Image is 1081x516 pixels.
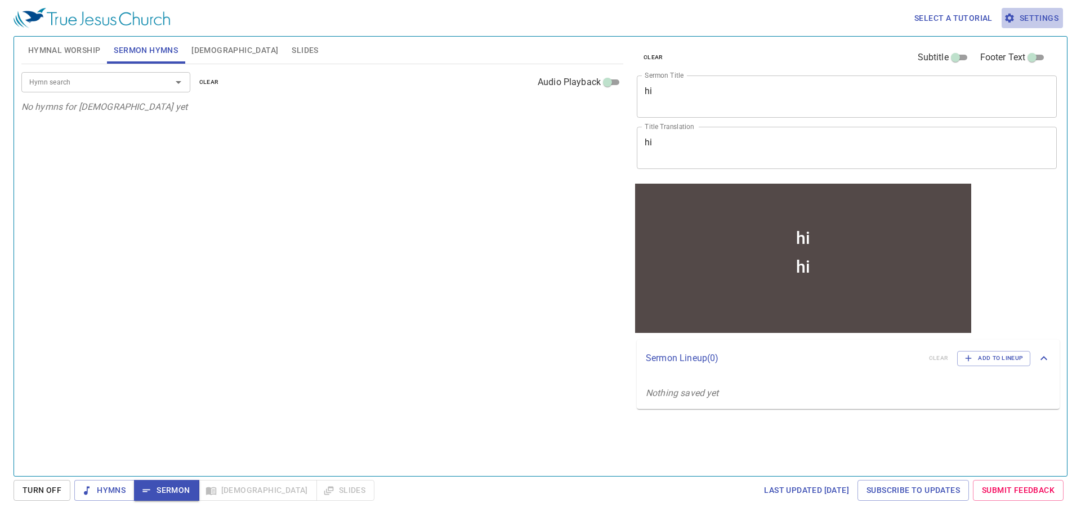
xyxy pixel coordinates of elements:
[199,77,219,87] span: clear
[918,51,949,64] span: Subtitle
[23,483,61,497] span: Turn Off
[910,8,997,29] button: Select a tutorial
[646,352,920,365] p: Sermon Lineup ( 0 )
[193,75,226,89] button: clear
[14,8,170,28] img: True Jesus Church
[982,483,1055,497] span: Submit Feedback
[21,101,187,112] i: No hymns for [DEMOGRAPHIC_DATA] yet
[171,74,186,90] button: Open
[28,43,101,57] span: Hymnal Worship
[764,483,849,497] span: Last updated [DATE]
[114,43,178,57] span: Sermon Hymns
[134,480,199,501] button: Sermon
[14,480,70,501] button: Turn Off
[645,86,1049,107] textarea: hi
[973,480,1064,501] a: Submit Feedback
[980,51,1026,64] span: Footer Text
[143,483,190,497] span: Sermon
[644,52,663,63] span: clear
[632,181,974,336] iframe: from-child
[191,43,278,57] span: [DEMOGRAPHIC_DATA]
[1002,8,1063,29] button: Settings
[1006,11,1058,25] span: Settings
[74,480,135,501] button: Hymns
[964,353,1023,363] span: Add to Lineup
[538,75,601,89] span: Audio Playback
[83,483,126,497] span: Hymns
[914,11,993,25] span: Select a tutorial
[292,43,318,57] span: Slides
[866,483,960,497] span: Subscribe to Updates
[957,351,1030,366] button: Add to Lineup
[637,340,1060,377] div: Sermon Lineup(0)clearAdd to Lineup
[857,480,969,501] a: Subscribe to Updates
[637,51,670,64] button: clear
[645,137,1049,158] textarea: hi
[760,480,854,501] a: Last updated [DATE]
[646,388,719,398] i: Nothing saved yet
